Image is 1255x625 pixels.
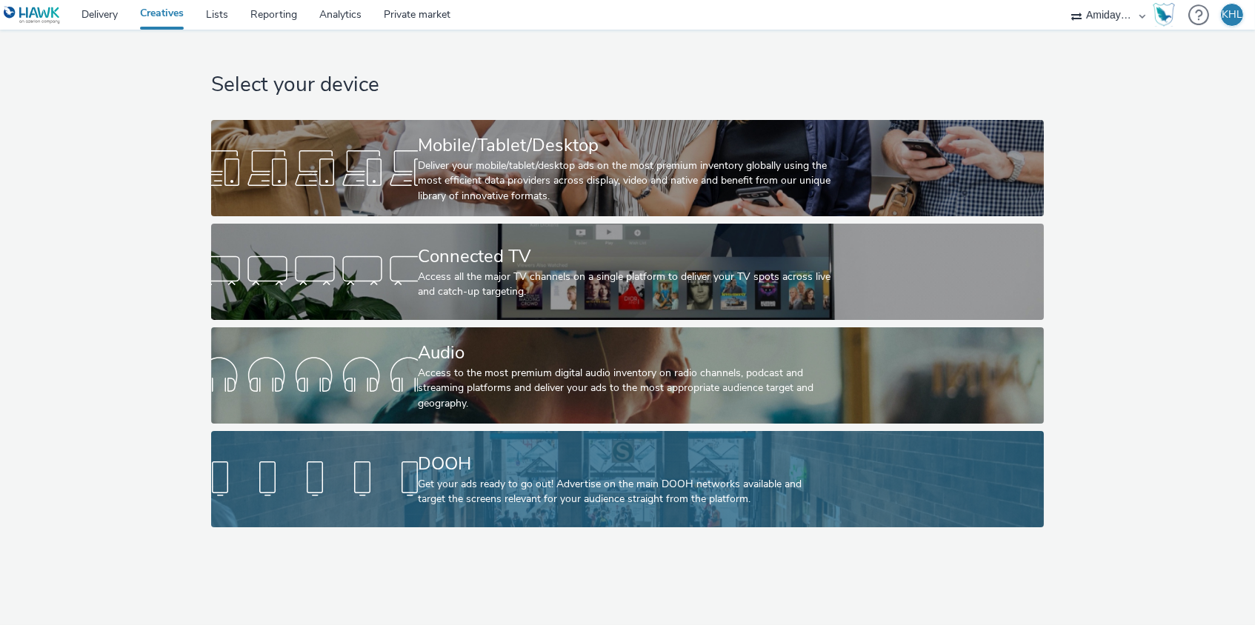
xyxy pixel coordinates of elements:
[1153,3,1175,27] img: Hawk Academy
[211,327,1045,424] a: AudioAccess to the most premium digital audio inventory on radio channels, podcast and streaming ...
[211,71,1045,99] h1: Select your device
[418,477,831,507] div: Get your ads ready to go out! Advertise on the main DOOH networks available and target the screen...
[418,340,831,366] div: Audio
[211,431,1045,527] a: DOOHGet your ads ready to go out! Advertise on the main DOOH networks available and target the sc...
[418,158,831,204] div: Deliver your mobile/tablet/desktop ads on the most premium inventory globally using the most effi...
[4,6,61,24] img: undefined Logo
[1153,3,1181,27] a: Hawk Academy
[1222,4,1242,26] div: KHL
[418,244,831,270] div: Connected TV
[418,133,831,158] div: Mobile/Tablet/Desktop
[211,120,1045,216] a: Mobile/Tablet/DesktopDeliver your mobile/tablet/desktop ads on the most premium inventory globall...
[418,270,831,300] div: Access all the major TV channels on a single platform to deliver your TV spots across live and ca...
[418,451,831,477] div: DOOH
[211,224,1045,320] a: Connected TVAccess all the major TV channels on a single platform to deliver your TV spots across...
[418,366,831,411] div: Access to the most premium digital audio inventory on radio channels, podcast and streaming platf...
